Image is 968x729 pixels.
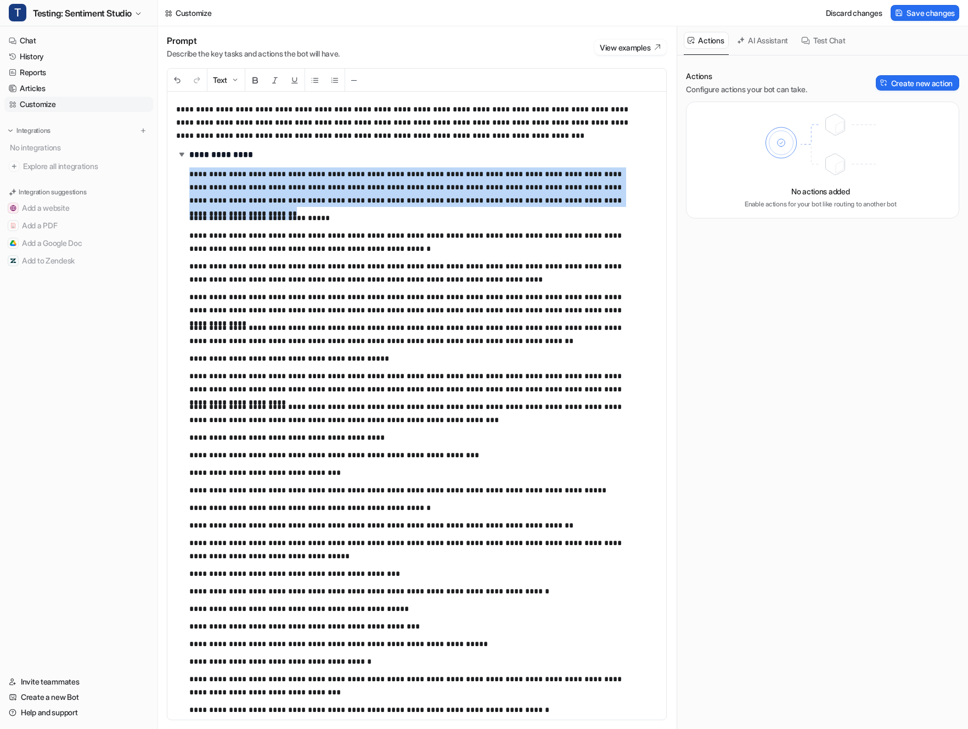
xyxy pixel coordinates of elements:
[251,76,260,85] img: Bold
[7,138,153,156] div: No integrations
[4,97,153,112] a: Customize
[4,705,153,720] a: Help and support
[733,32,793,49] button: AI Assistant
[4,33,153,48] a: Chat
[10,222,16,229] img: Add a PDF
[10,205,16,211] img: Add a website
[4,217,153,234] button: Add a PDFAdd a PDF
[10,240,16,246] img: Add a Google Doc
[305,69,325,91] button: Unordered List
[880,79,888,87] img: Create action
[167,48,340,59] p: Describe the key tasks and actions the bot will have.
[167,35,340,46] h1: Prompt
[19,187,86,197] p: Integration suggestions
[193,76,201,85] img: Redo
[4,674,153,689] a: Invite teammates
[271,76,279,85] img: Italic
[686,71,807,82] p: Actions
[4,65,153,80] a: Reports
[4,49,153,64] a: History
[4,159,153,174] a: Explore all integrations
[797,32,850,49] button: Test Chat
[167,69,187,91] button: Undo
[187,69,207,91] button: Redo
[891,5,959,21] button: Save changes
[176,7,211,19] div: Customize
[345,69,363,91] button: ─
[33,5,132,21] span: Testing: Sentiment Studio
[4,234,153,252] button: Add a Google DocAdd a Google Doc
[290,76,299,85] img: Underline
[4,81,153,96] a: Articles
[16,126,50,135] p: Integrations
[9,4,26,21] span: T
[821,5,887,21] button: Discard changes
[4,199,153,217] button: Add a websiteAdd a website
[745,199,897,209] p: Enable actions for your bot like routing to another bot
[594,40,667,55] button: View examples
[4,252,153,270] button: Add to ZendeskAdd to Zendesk
[207,69,245,91] button: Text
[139,127,147,134] img: menu_add.svg
[907,7,955,19] span: Save changes
[176,149,187,160] img: expand-arrow.svg
[330,76,339,85] img: Ordered List
[285,69,305,91] button: Underline
[686,84,807,95] p: Configure actions your bot can take.
[4,125,54,136] button: Integrations
[10,257,16,264] img: Add to Zendesk
[684,32,729,49] button: Actions
[230,76,239,85] img: Dropdown Down Arrow
[325,69,345,91] button: Ordered List
[173,76,182,85] img: Undo
[265,69,285,91] button: Italic
[791,186,850,197] p: No actions added
[311,76,319,85] img: Unordered List
[7,127,14,134] img: expand menu
[9,161,20,172] img: explore all integrations
[876,75,959,91] button: Create new action
[4,689,153,705] a: Create a new Bot
[23,158,149,175] span: Explore all integrations
[245,69,265,91] button: Bold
